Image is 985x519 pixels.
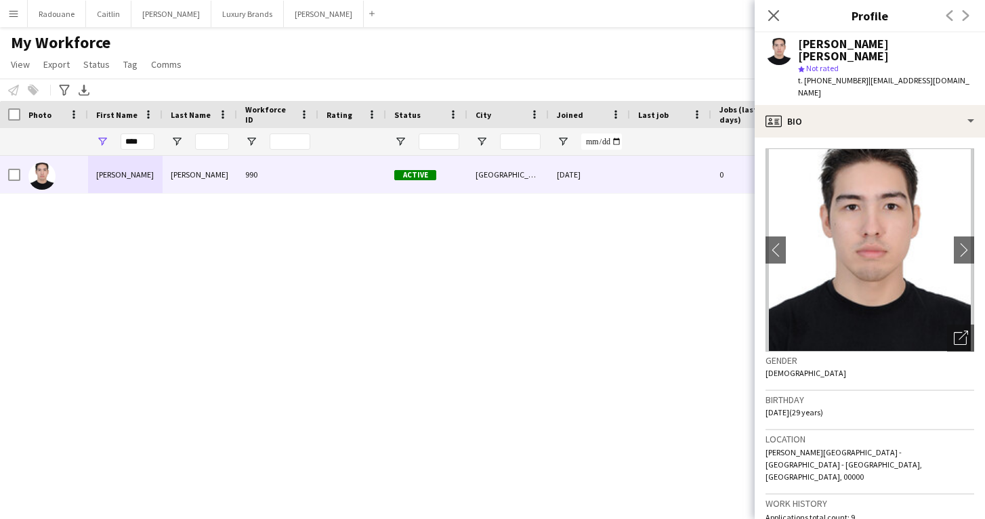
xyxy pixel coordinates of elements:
div: 990 [237,156,318,193]
button: [PERSON_NAME] [284,1,364,27]
button: [PERSON_NAME] [131,1,211,27]
button: Open Filter Menu [171,136,183,148]
button: Open Filter Menu [96,136,108,148]
span: First Name [96,110,138,120]
button: Open Filter Menu [245,136,257,148]
span: Workforce ID [245,104,294,125]
span: Comms [151,58,182,70]
div: [PERSON_NAME] [PERSON_NAME] [798,38,974,62]
span: View [11,58,30,70]
h3: Work history [766,497,974,510]
div: Bio [755,105,985,138]
input: City Filter Input [500,133,541,150]
span: City [476,110,491,120]
span: Status [83,58,110,70]
button: Radouane [28,1,86,27]
span: [PERSON_NAME][GEOGRAPHIC_DATA] - [GEOGRAPHIC_DATA] - [GEOGRAPHIC_DATA], [GEOGRAPHIC_DATA], 00000 [766,447,922,482]
div: [GEOGRAPHIC_DATA] [467,156,549,193]
span: Rating [327,110,352,120]
input: Status Filter Input [419,133,459,150]
button: Open Filter Menu [476,136,488,148]
h3: Gender [766,354,974,367]
span: Tag [123,58,138,70]
span: [DATE] (29 years) [766,407,823,417]
span: Last job [638,110,669,120]
span: Joined [557,110,583,120]
a: Tag [118,56,143,73]
input: Last Name Filter Input [195,133,229,150]
input: First Name Filter Input [121,133,154,150]
span: Photo [28,110,51,120]
span: Not rated [806,63,839,73]
button: Open Filter Menu [394,136,406,148]
h3: Birthday [766,394,974,406]
span: My Workforce [11,33,110,53]
div: 0 [711,156,799,193]
span: Export [43,58,70,70]
input: Workforce ID Filter Input [270,133,310,150]
span: Status [394,110,421,120]
input: Joined Filter Input [581,133,622,150]
button: Caitlin [86,1,131,27]
a: Comms [146,56,187,73]
div: [PERSON_NAME] [163,156,237,193]
span: | [EMAIL_ADDRESS][DOMAIN_NAME] [798,75,969,98]
img: Crew avatar or photo [766,148,974,352]
a: Status [78,56,115,73]
span: Jobs (last 90 days) [719,104,775,125]
div: [DATE] [549,156,630,193]
app-action-btn: Advanced filters [56,82,72,98]
div: [PERSON_NAME] [88,156,163,193]
button: Luxury Brands [211,1,284,27]
h3: Profile [755,7,985,24]
img: Azad Baig Sultan Hussain [28,163,56,190]
button: Open Filter Menu [557,136,569,148]
a: Export [38,56,75,73]
span: Last Name [171,110,211,120]
div: Open photos pop-in [947,325,974,352]
h3: Location [766,433,974,445]
span: [DEMOGRAPHIC_DATA] [766,368,846,378]
span: t. [PHONE_NUMBER] [798,75,868,85]
app-action-btn: Export XLSX [76,82,92,98]
a: View [5,56,35,73]
span: Active [394,170,436,180]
